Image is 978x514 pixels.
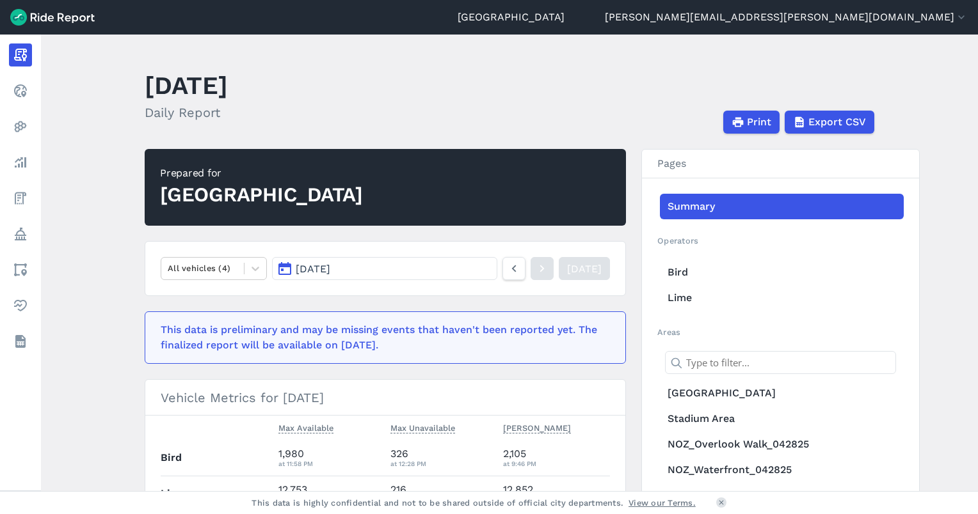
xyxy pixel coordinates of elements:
button: Max Unavailable [390,421,455,436]
div: 326 [390,446,493,469]
h1: [DATE] [145,68,228,103]
button: [PERSON_NAME] [503,421,571,436]
div: 12,852 [503,482,611,505]
span: Max Available [278,421,333,433]
h3: Pages [642,150,919,178]
a: View our Terms. [629,497,696,509]
div: 12,753 [278,482,381,505]
div: at 9:46 PM [503,458,611,469]
span: [DATE] [296,263,330,275]
input: Type to filter... [665,351,896,374]
a: Datasets [9,330,32,353]
div: Prepared for [160,166,363,181]
a: Lime [660,285,904,311]
a: NPZ_SFD 2nd Ave_042825 [660,483,904,508]
a: Stadium Area [660,406,904,432]
a: [DATE] [559,257,610,280]
a: [GEOGRAPHIC_DATA] [458,10,565,25]
a: [GEOGRAPHIC_DATA] [660,380,904,406]
h3: Vehicle Metrics for [DATE] [145,380,625,416]
a: Health [9,294,32,317]
a: Summary [660,194,904,219]
h2: Daily Report [145,103,228,122]
a: NOZ_Overlook Walk_042825 [660,432,904,457]
span: [PERSON_NAME] [503,421,571,433]
div: at 11:58 PM [278,458,381,469]
th: Bird [161,440,273,476]
button: Export CSV [785,111,874,134]
span: Max Unavailable [390,421,455,433]
button: Max Available [278,421,333,436]
div: [GEOGRAPHIC_DATA] [160,181,363,209]
div: 1,980 [278,446,381,469]
a: Heatmaps [9,115,32,138]
div: This data is preliminary and may be missing events that haven't been reported yet. The finalized ... [161,322,602,353]
button: [PERSON_NAME][EMAIL_ADDRESS][PERSON_NAME][DOMAIN_NAME] [605,10,968,25]
a: NOZ_Waterfront_042825 [660,457,904,483]
button: Print [723,111,780,134]
span: Export CSV [808,114,866,130]
th: Lime [161,476,273,511]
button: [DATE] [272,257,497,280]
div: 2,105 [503,446,611,469]
a: Report [9,43,32,66]
span: Print [747,114,771,130]
img: Ride Report [10,9,95,26]
a: Realtime [9,79,32,102]
a: Areas [9,258,32,281]
a: Bird [660,260,904,285]
h2: Operators [657,235,904,247]
a: Fees [9,187,32,210]
a: Policy [9,222,32,245]
div: 216 [390,482,493,505]
a: Analyze [9,151,32,174]
div: at 12:28 PM [390,458,493,469]
h2: Areas [657,326,904,338]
